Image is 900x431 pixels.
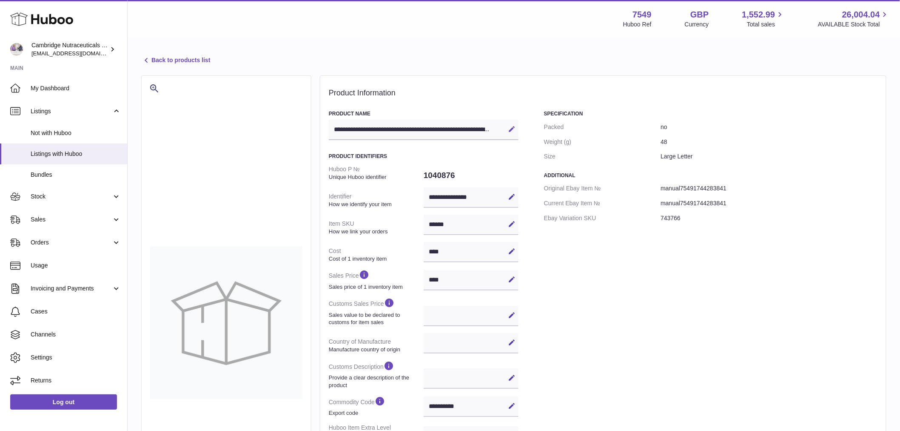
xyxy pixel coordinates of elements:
strong: Export code [329,409,422,417]
strong: 7549 [632,9,652,20]
span: AVAILABLE Stock Total [818,20,890,29]
a: Back to products list [141,55,210,66]
span: Usage [31,261,121,270]
dt: Ebay Variation SKU [544,211,661,226]
strong: Unique Huboo identifier [329,173,422,181]
strong: Sales value to be declared to customs for item sales [329,311,422,326]
span: Not with Huboo [31,129,121,137]
span: Sales [31,215,112,224]
span: Orders [31,238,112,247]
dt: Packed [544,120,661,135]
dt: Customs Description [329,357,424,392]
img: internalAdmin-7549@internal.huboo.com [10,43,23,56]
div: Currency [685,20,709,29]
span: [EMAIL_ADDRESS][DOMAIN_NAME] [31,50,125,57]
dt: Identifier [329,189,424,211]
img: no-photo-large.jpg [150,247,302,399]
dd: manual75491744283841 [661,196,877,211]
strong: GBP [690,9,709,20]
span: Bundles [31,171,121,179]
span: Channels [31,330,121,339]
a: Log out [10,394,117,410]
span: Listings with Huboo [31,150,121,158]
dt: Item SKU [329,216,424,238]
span: Stock [31,193,112,201]
span: Invoicing and Payments [31,284,112,293]
dt: Sales Price [329,266,424,294]
dt: Weight (g) [544,135,661,149]
span: Settings [31,353,121,362]
strong: Provide a clear description of the product [329,374,422,389]
dd: 743766 [661,211,877,226]
strong: Manufacture country of origin [329,346,422,353]
div: Huboo Ref [623,20,652,29]
dt: Size [544,149,661,164]
h3: Specification [544,110,877,117]
dd: no [661,120,877,135]
strong: How we identify your item [329,201,422,208]
a: 1,552.99 Total sales [742,9,785,29]
h3: Product Identifiers [329,153,518,160]
a: 26,004.04 AVAILABLE Stock Total [818,9,890,29]
span: Total sales [747,20,785,29]
span: Listings [31,107,112,115]
dd: 1040876 [424,167,518,184]
span: Cases [31,307,121,316]
strong: Sales price of 1 inventory item [329,283,422,291]
dt: Cost [329,244,424,266]
dt: Country of Manufacture [329,334,424,356]
dt: Current Ebay Item № [544,196,661,211]
dd: manual75491744283841 [661,181,877,196]
dt: Customs Sales Price [329,294,424,329]
span: 26,004.04 [842,9,880,20]
div: Cambridge Nutraceuticals Ltd [31,41,108,57]
dd: 48 [661,135,877,149]
h3: Product Name [329,110,518,117]
dd: Large Letter [661,149,877,164]
dt: Huboo P № [329,162,424,184]
h2: Product Information [329,89,877,98]
h3: Additional [544,172,877,179]
span: Returns [31,376,121,385]
strong: How we link your orders [329,228,422,236]
span: My Dashboard [31,84,121,92]
strong: Cost of 1 inventory item [329,255,422,263]
span: 1,552.99 [742,9,775,20]
dt: Commodity Code [329,392,424,420]
dt: Original Ebay Item № [544,181,661,196]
